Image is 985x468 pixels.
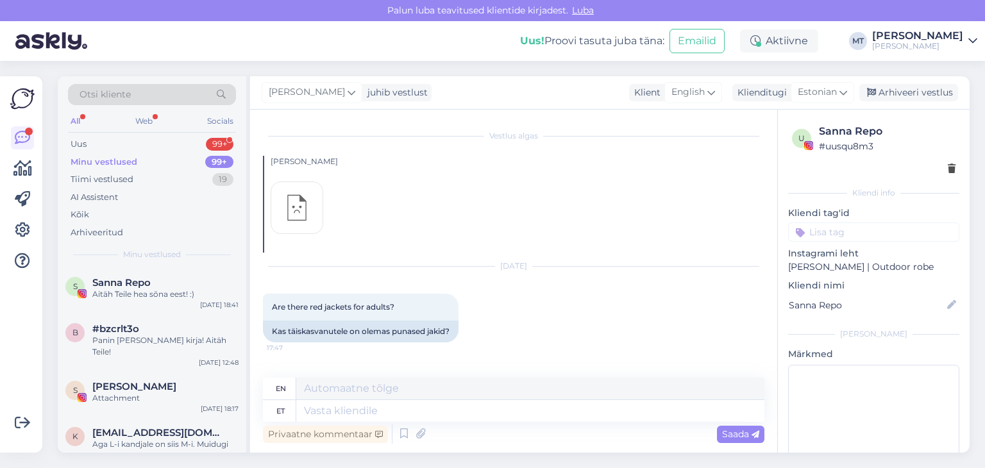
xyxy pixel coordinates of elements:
div: Privaatne kommentaar [263,426,388,443]
div: 99+ [206,138,233,151]
span: English [671,85,705,99]
span: Otsi kliente [80,88,131,101]
b: Uus! [520,35,544,47]
span: S [73,385,78,395]
div: [DATE] 18:41 [200,300,239,310]
div: 99+ [205,156,233,169]
p: Kliendi nimi [788,279,959,292]
div: Kõik [71,208,89,221]
span: kairi.ruhno@gmail.com [92,427,226,439]
div: Uus [71,138,87,151]
span: Are there red jackets for adults? [272,302,394,312]
div: Minu vestlused [71,156,137,169]
div: [PERSON_NAME] [872,31,963,41]
div: [PERSON_NAME] [872,41,963,51]
div: et [276,400,285,422]
span: 17:47 [267,343,315,353]
span: Minu vestlused [123,249,181,260]
span: S [73,281,78,291]
div: # uusqu8m3 [819,139,956,153]
span: b [72,328,78,337]
p: Märkmed [788,347,959,361]
div: Aktiivne [740,29,818,53]
span: u [798,133,805,143]
div: Tiimi vestlused [71,173,133,186]
img: Askly Logo [10,87,35,111]
p: [PERSON_NAME] | Outdoor robe [788,260,959,274]
div: AI Assistent [71,191,118,204]
div: [PERSON_NAME] [788,328,959,340]
div: Kliendi info [788,187,959,199]
div: Socials [205,113,236,130]
div: Web [133,113,155,130]
input: Lisa nimi [789,298,945,312]
div: Kas täiskasvanutele on olemas punased jakid? [263,321,459,342]
div: en [276,378,286,399]
div: [DATE] 12:48 [199,358,239,367]
div: Proovi tasuta juba täna: [520,33,664,49]
span: Sille Lavin [92,381,176,392]
img: attachment [271,182,323,233]
div: [DATE] [263,260,764,272]
div: Arhiveeri vestlus [859,84,958,101]
div: [DATE] 18:17 [201,404,239,414]
div: Attachment [92,392,239,404]
div: MT [849,32,867,50]
div: Aitäh Teile hea sõna eest! :) [92,288,239,300]
input: Lisa tag [788,222,959,242]
div: juhib vestlust [362,86,428,99]
span: Saada [722,428,759,440]
div: Panin [PERSON_NAME] kirja! Aitäh Teile! [92,335,239,358]
div: Klienditugi [732,86,787,99]
p: Kliendi tag'id [788,206,959,220]
a: [PERSON_NAME][PERSON_NAME] [872,31,977,51]
button: Emailid [669,29,725,53]
div: Klient [629,86,661,99]
div: Sanna Repo [819,124,956,139]
div: [PERSON_NAME] [271,156,764,167]
span: Estonian [798,85,837,99]
span: Luba [568,4,598,16]
p: Instagrami leht [788,247,959,260]
span: Sanna Repo [92,277,151,288]
span: [PERSON_NAME] [269,85,345,99]
div: 19 [212,173,233,186]
div: Aga L-i kandjale on siis M-i. Muidugi nad vòiks olla yhte värvi. Ehk siis sygisepoole tuleb juurd... [92,439,239,462]
div: Vestlus algas [263,130,764,142]
div: Arhiveeritud [71,226,123,239]
span: k [72,431,78,441]
span: #bzcrlt3o [92,323,139,335]
div: All [68,113,83,130]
